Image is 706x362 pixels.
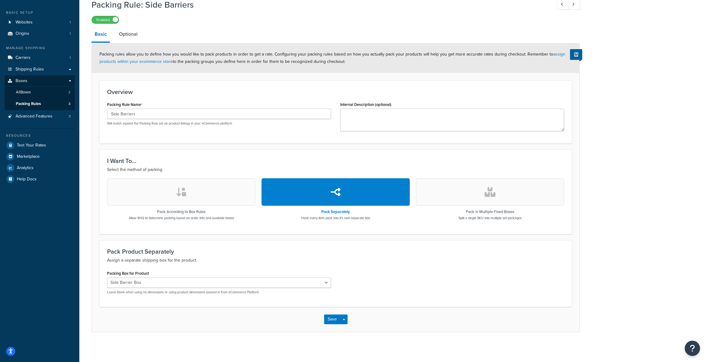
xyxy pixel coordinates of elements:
[5,162,75,173] a: Analytics
[5,52,75,63] a: Carriers1
[5,64,75,75] a: Shipping Rules
[69,114,71,119] span: 3
[107,290,331,295] p: Leave blank when using no dimensions or using product dimensions passed in from eCommerce Platform
[5,133,75,138] div: Resources
[5,28,75,39] a: Origins1
[16,90,31,95] span: All Boxes
[5,98,75,110] a: Packing Rules3
[129,210,234,214] h3: Pack According to Box Rules
[5,75,75,110] li: Boxes
[16,20,33,25] span: Websites
[107,166,564,173] p: Select the method of packing
[99,51,565,65] span: Packing rules allow you to define how you would like to pack products in order to get a rate. Con...
[17,143,46,148] span: Test Your Rates
[107,89,564,95] h3: Overview
[107,157,564,164] h3: I Want To...
[92,27,110,43] a: Basic
[5,87,75,98] a: AllBoxes2
[301,215,370,220] p: Have every item pack into it's own separate box
[5,111,75,122] li: Advanced Features
[107,271,149,276] label: Packing Box for Product
[5,45,75,51] div: Manage Shipping
[107,102,142,107] label: Packing Rule Name
[92,16,119,24] label: Enabled
[5,52,75,63] li: Carriers
[5,174,75,185] a: Help Docs
[68,101,70,107] span: 3
[70,20,71,25] span: 1
[459,215,522,220] p: Split a single SKU into multiple set packages
[5,17,75,28] a: Websites1
[17,165,34,171] span: Analytics
[570,49,582,60] button: Show Help Docs
[5,151,75,162] a: Marketplace
[16,55,31,60] span: Carriers
[16,67,44,72] span: Shipping Rules
[17,177,37,182] span: Help Docs
[5,98,75,110] li: Packing Rules
[16,78,27,84] span: Boxes
[16,31,29,36] span: Origins
[70,31,71,36] span: 1
[68,90,70,95] span: 2
[340,102,391,107] label: Internal Description (optional)
[301,210,370,214] h3: Pack Separately
[70,55,71,60] span: 1
[5,140,75,151] a: Test Your Rates
[459,210,522,214] h3: Pack in Multiple Fixed Boxes
[107,257,564,264] p: Assign a separate shipping box for the product.
[5,17,75,28] li: Websites
[16,114,52,119] span: Advanced Features
[324,314,340,324] button: Save
[17,154,40,159] span: Marketplace
[107,121,331,126] p: Will match against the Packing Rule set on product listings in your eCommerce platform
[5,10,75,15] div: Basic Setup
[116,27,141,42] a: Optional
[5,111,75,122] a: Advanced Features3
[129,215,234,220] p: Allow SHQ to determine packing based on order info and available boxes
[5,28,75,39] li: Origins
[5,75,75,87] a: Boxes
[685,341,700,356] button: Open Resource Center
[16,101,41,107] span: Packing Rules
[107,248,564,255] h3: Pack Product Separately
